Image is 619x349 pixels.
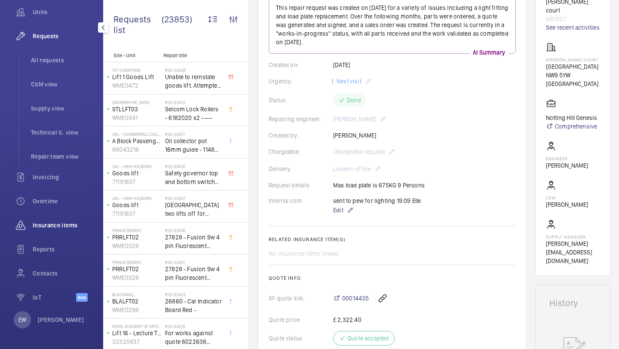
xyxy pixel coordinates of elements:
p: UAL - High Holborn [112,164,162,169]
h2: R22-02417 [165,132,222,137]
p: [PERSON_NAME] Court [546,57,600,62]
p: M51027 [546,15,600,23]
p: AI Summary [469,48,509,57]
p: PRRLFT02 [112,265,162,273]
h2: R22-02419 [165,324,222,329]
span: For works against quote 6022638 @£2197.00 [165,329,222,346]
p: 33320437 [112,337,162,346]
span: CSM view [31,80,95,89]
span: Insurance items [33,221,95,230]
p: [GEOGRAPHIC_DATA] [112,100,162,105]
p: BLALFT02 [112,297,162,306]
p: [PERSON_NAME][EMAIL_ADDRESS][DOMAIN_NAME] [546,239,600,265]
h1: History [549,299,596,307]
p: 88043218 [112,145,162,154]
span: Invoicing [33,173,95,181]
span: IoT [33,293,76,302]
p: Prince Regent [112,260,162,265]
p: [PERSON_NAME] [546,161,588,170]
span: Supply view [31,104,95,113]
p: WME0326 [112,242,162,250]
p: WME0286 [112,306,162,314]
a: Comprehensive [546,122,597,131]
span: All requests [31,56,95,64]
p: Lift 16 - Lecture Theater Disabled Lift ([PERSON_NAME]) ([GEOGRAPHIC_DATA] ) [112,329,162,337]
p: WME0326 [112,273,162,282]
p: WME0341 [112,113,162,122]
p: This repair request was created on [DATE] for a variety of issues including a light fitting and l... [276,3,509,46]
p: Site - Unit [103,52,160,58]
p: UAL - Camberwell College of Arts [112,132,162,137]
p: Blackwall [112,292,162,297]
span: Technical S. view [31,128,95,137]
p: Lift 1 Goods Lift [112,73,162,81]
p: [PERSON_NAME] [546,200,588,209]
h2: Quote info [269,275,516,281]
span: Contacts [33,269,95,278]
p: [PERSON_NAME] [38,315,84,324]
h2: R22-02423 [165,292,222,297]
p: NW9 5YW [GEOGRAPHIC_DATA] [546,71,600,88]
span: 27828 - Fusion 9w 4 pin Fluorescent Lamp / Bulb - Used on Prince regent lift No2 car top test con... [165,265,222,282]
p: Supply manager [546,234,600,239]
h2: R22-02428 [165,67,222,73]
span: Oil collector pot 16mm guide - 11482 x2 [165,137,222,154]
span: 27828 - Fusion 9w 4 pin Fluorescent Lamp / Bulb - Used on Prince regent lift No2 car top test con... [165,233,222,250]
span: Reports [33,245,95,254]
span: Requests list [113,14,162,35]
p: Notting Hill Genesis [546,113,597,122]
span: Unable to reinstate goods lift. Attempted to swap control boards with PL2, no difference. Technic... [165,73,222,90]
h2: R22-02432 [165,164,222,169]
a: 00014435 [333,294,369,303]
p: Goods lift [112,169,162,178]
span: Units [33,8,95,16]
span: Safety governor top and bottom switches not working from an immediate defect. Lift passenger lift... [165,169,222,186]
p: 107 Cheapside [112,67,162,73]
span: Requests [33,32,95,40]
p: UAL - High Holborn [112,196,162,201]
a: See recent activities [546,23,600,32]
span: Beta [76,293,88,302]
span: Overtime [33,197,95,205]
p: 71191637 [112,178,162,186]
span: Repair team view [31,152,95,161]
p: WME0472 [112,81,162,90]
p: A Block Passenger Lift 2 (B) L/H [112,137,162,145]
p: Repair title [163,52,220,58]
h2: Related insurance item(s) [269,236,516,242]
span: [GEOGRAPHIC_DATA] two lifts off for safety governor rope switches at top and bottom. Immediate de... [165,201,222,218]
p: [GEOGRAPHIC_DATA] [546,62,600,71]
h2: R22-02435 [165,228,222,233]
h2: R22-02413 [165,100,222,105]
p: EW [18,315,26,324]
span: Edit [333,206,343,214]
p: Prince Regent [112,228,162,233]
span: 26860 - Car Indicator Board Red - [165,297,222,314]
p: royal academy of arts [112,324,162,329]
p: PRRLFT02 [112,233,162,242]
p: Goods lift [112,201,162,209]
span: 00014435 [342,294,369,303]
h2: R22-02427 [165,196,222,201]
p: CSM [546,195,588,200]
p: Engineer [546,156,588,161]
span: Selcom Lock Rollers - 6182020 x2 ----- [165,105,222,122]
p: 71191637 [112,209,162,218]
p: STLLFT03 [112,105,162,113]
h2: R22-02431 [165,260,222,265]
